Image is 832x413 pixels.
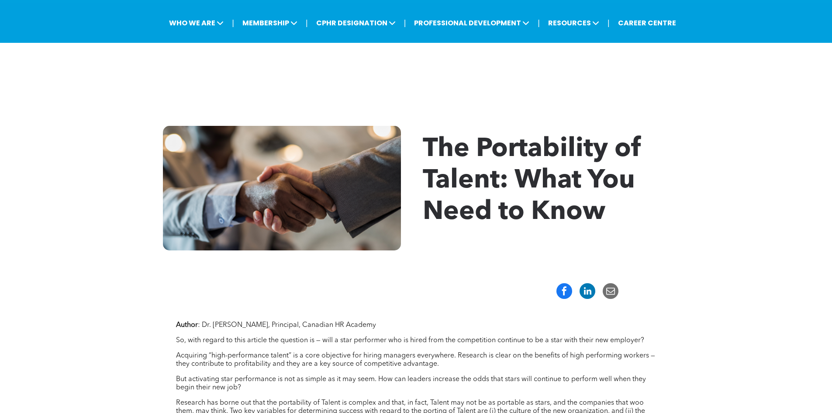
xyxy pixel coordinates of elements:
[176,322,198,329] b: Author
[306,14,308,32] li: |
[176,352,656,368] p: Acquiring “high-performance talent” is a core objective for hiring managers everywhere. Research ...
[176,375,656,392] p: But activating star performance is not as simple as it may seem. How can leaders increase the odd...
[615,15,679,31] a: CAREER CENTRE
[176,321,656,330] p: : Dr. [PERSON_NAME], Principal, Canadian HR Academy
[608,14,610,32] li: |
[411,15,532,31] span: PROFESSIONAL DEVELOPMENT
[240,15,300,31] span: MEMBERSHIP
[538,14,540,32] li: |
[545,15,602,31] span: RESOURCES
[176,337,656,345] p: So, with regard to this article the question is — will a star performer who is hired from the com...
[423,136,641,226] span: The Portability of Talent: What You Need to Know
[166,15,226,31] span: WHO WE ARE
[404,14,406,32] li: |
[314,15,398,31] span: CPHR DESIGNATION
[232,14,234,32] li: |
